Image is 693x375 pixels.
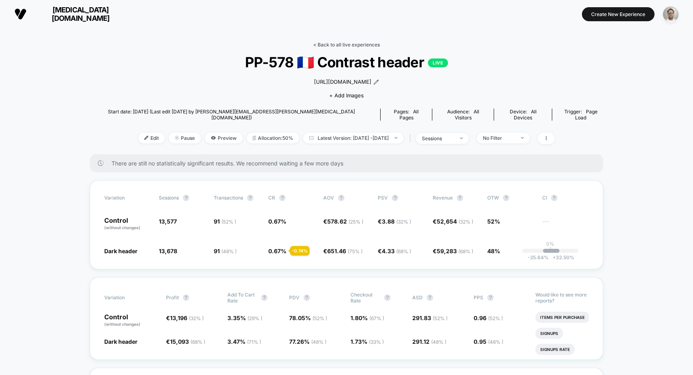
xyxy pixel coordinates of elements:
span: CR [268,195,275,201]
span: (without changes) [104,225,140,230]
li: Signups Rate [535,344,575,355]
span: € [323,248,363,254]
span: Dark header [104,338,138,345]
span: PPS [474,294,483,300]
span: all pages [399,109,419,121]
span: ( 48 % ) [311,339,326,345]
a: < Back to all live experiences [313,42,380,48]
button: Create New Experience [582,7,654,21]
span: 13,196 [170,315,204,321]
button: ? [183,195,189,201]
span: Edit [138,133,165,143]
button: ? [427,294,433,301]
img: end [175,136,179,140]
span: 3.47 % [227,338,261,345]
span: CI [542,195,586,201]
span: ( 68 % ) [458,248,473,254]
div: No Filter [483,135,515,141]
span: ( 48 % ) [221,248,237,254]
span: 78.05 % [289,315,327,321]
span: 0.95 [474,338,503,345]
button: ? [392,195,398,201]
span: ( 68 % ) [396,248,411,254]
span: 291.12 [412,338,446,345]
span: 32.50 % [549,254,574,260]
span: + Add Images [329,92,364,99]
img: end [521,137,524,139]
button: ? [261,294,267,301]
p: Control [104,314,158,327]
p: LIVE [428,58,448,67]
span: 578.62 [327,218,363,225]
span: Latest Version: [DATE] - [DATE] [303,133,403,143]
span: Start date: [DATE] (Last edit [DATE] by [PERSON_NAME][EMAIL_ADDRESS][PERSON_NAME][MEDICAL_DATA][D... [90,109,373,121]
span: Preview [205,133,243,143]
span: 91 [214,218,236,225]
button: ? [338,195,344,201]
span: ( 33 % ) [369,339,384,345]
img: end [460,137,463,139]
button: ? [279,195,286,201]
span: Dark header [104,248,138,254]
span: Device: [494,109,552,121]
span: € [378,248,411,254]
span: 15,093 [170,338,205,345]
span: € [378,218,411,225]
div: Pages: [387,109,426,121]
span: ( 32 % ) [396,219,411,225]
span: ( 25 % ) [349,219,363,225]
span: 0.96 [474,315,503,321]
span: 91 [214,248,237,254]
span: 13,678 [159,248,177,254]
span: Transactions [214,195,243,201]
span: Variation [104,195,148,201]
span: 0.67 % [268,248,286,254]
button: ? [503,195,509,201]
span: ( 75 % ) [348,248,363,254]
span: ( 48 % ) [431,339,446,345]
p: | [549,247,551,253]
span: AOV [323,195,334,201]
span: € [433,218,473,225]
span: ( 71 % ) [247,339,261,345]
div: - 0.74 % [290,246,310,256]
button: ? [457,195,463,201]
p: 0% [546,241,554,247]
span: OTW [487,195,531,201]
span: ( 52 % ) [433,315,448,321]
div: sessions [422,135,454,141]
span: | [407,133,416,144]
span: 651.46 [327,248,363,254]
span: ( 29 % ) [247,315,262,321]
span: 77.26 % [289,338,326,345]
span: 0.67 % [268,218,286,225]
span: Checkout Rate [351,292,380,304]
span: There are still no statistically significant results. We recommend waiting a few more days [111,160,587,167]
span: 1.73 % [351,338,384,345]
span: 3.35 % [227,315,262,321]
button: ? [384,294,391,301]
img: edit [144,136,148,140]
span: € [323,218,363,225]
span: --- [542,219,589,231]
span: 52% [487,218,500,225]
span: ( 52 % ) [312,315,327,321]
img: rebalance [253,136,256,140]
span: 1.80 % [351,315,384,321]
span: Page Load [575,109,598,121]
span: € [166,315,204,321]
span: ( 52 % ) [488,315,503,321]
span: All Visitors [455,109,479,121]
span: ( 48 % ) [488,339,503,345]
span: 59,283 [437,248,473,254]
div: Audience: [438,109,488,121]
img: calendar [309,136,314,140]
span: 3.88 [382,218,411,225]
span: 48% [487,248,500,254]
div: Trigger: [558,109,603,121]
img: ppic [663,6,679,22]
span: Pause [169,133,201,143]
span: PP-578 🇫🇷 Contrast header [115,54,577,71]
li: Signups [535,328,563,339]
span: ( 68 % ) [190,339,205,345]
